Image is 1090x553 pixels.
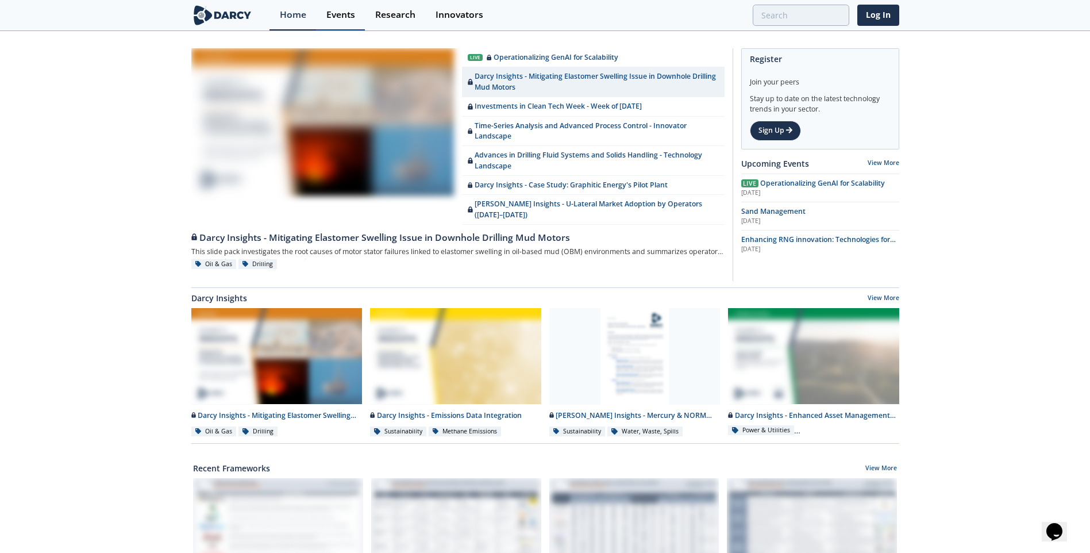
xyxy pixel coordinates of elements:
div: Water, Waste, Spills [607,427,683,437]
a: Time-Series Analysis and Advanced Process Control - Innovator Landscape [462,117,725,147]
a: Live Operationalizing GenAI for Scalability [462,48,725,67]
div: Join your peers [750,69,891,87]
a: Darcy Insights - Case Study: Graphitic Energy's Pilot Plant [462,176,725,195]
a: Darcy Insights - Mitigating Elastomer Swelling Issue in Downhole Drilling Mud Motors [462,67,725,97]
a: Log In [857,5,899,26]
div: [DATE] [741,189,899,198]
a: Darcy Insights - Emissions Data Integration preview Darcy Insights - Emissions Data Integration S... [366,308,545,437]
div: Research [375,10,415,20]
a: Darcy Insights - Mitigating Elastomer Swelling Issue in Downhole Drilling Mud Motors preview Darc... [187,308,367,437]
div: Darcy Insights - Enhanced Asset Management (O&M) for Onshore Wind Farms [728,410,899,421]
div: This slide pack investigates the root causes of motor stator failures linked to elastomer swellin... [191,244,725,259]
div: Operationalizing GenAI for Scalability [487,52,618,63]
a: Upcoming Events [741,158,809,170]
a: View More [868,159,899,167]
div: Power & Utilities [728,425,794,436]
div: Home [280,10,306,20]
div: Live [468,54,483,62]
input: Advanced Search [753,5,849,26]
a: [PERSON_NAME] Insights - U-Lateral Market Adoption by Operators ([DATE]–[DATE]) [462,195,725,225]
a: Investments in Clean Tech Week - Week of [DATE] [462,97,725,116]
a: Darcy Insights - Enhanced Asset Management (O&M) for Onshore Wind Farms preview Darcy Insights - ... [724,308,903,437]
span: Sand Management [741,206,806,216]
a: Sand Management [DATE] [741,206,899,226]
div: Darcy Insights - Mitigating Elastomer Swelling Issue in Downhole Drilling Mud Motors [191,231,725,245]
a: Live Operationalizing GenAI for Scalability [DATE] [741,178,899,198]
a: Darcy Insights - Mitigating Elastomer Swelling Issue in Downhole Drilling Mud Motors [191,225,725,244]
img: logo-wide.svg [191,5,254,25]
div: Sustainability [370,427,426,437]
div: Oil & Gas [191,427,237,437]
a: Darcy Insights [191,292,247,304]
div: Methane Emissions [429,427,502,437]
div: Innovators [436,10,483,20]
a: Enhancing RNG innovation: Technologies for Sustainable Energy [DATE] [741,235,899,254]
div: Register [750,49,891,69]
a: View More [865,464,897,474]
a: Advances in Drilling Fluid Systems and Solids Handling - Technology Landscape [462,146,725,176]
a: View More [868,294,899,304]
div: [DATE] [741,245,899,254]
a: Darcy Insights - Mercury & NORM Detection and Decontamination preview [PERSON_NAME] Insights - Me... [545,308,725,437]
div: Stay up to date on the latest technology trends in your sector. [750,87,891,114]
a: Recent Frameworks [193,462,270,474]
div: Drilling [238,259,278,270]
div: Darcy Insights - Emissions Data Integration [370,410,541,421]
div: Drilling [238,427,278,437]
span: Operationalizing GenAI for Scalability [760,178,885,188]
div: Events [326,10,355,20]
iframe: chat widget [1042,507,1079,542]
span: Live [741,179,758,187]
div: Darcy Insights - Mitigating Elastomer Swelling Issue in Downhole Drilling Mud Motors [191,410,363,421]
div: Sustainability [549,427,606,437]
div: Oil & Gas [191,259,237,270]
div: [PERSON_NAME] Insights - Mercury & NORM Detection and [MEDICAL_DATA] [549,410,721,421]
div: [DATE] [741,217,899,226]
span: Enhancing RNG innovation: Technologies for Sustainable Energy [741,235,896,255]
a: Sign Up [750,121,801,140]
